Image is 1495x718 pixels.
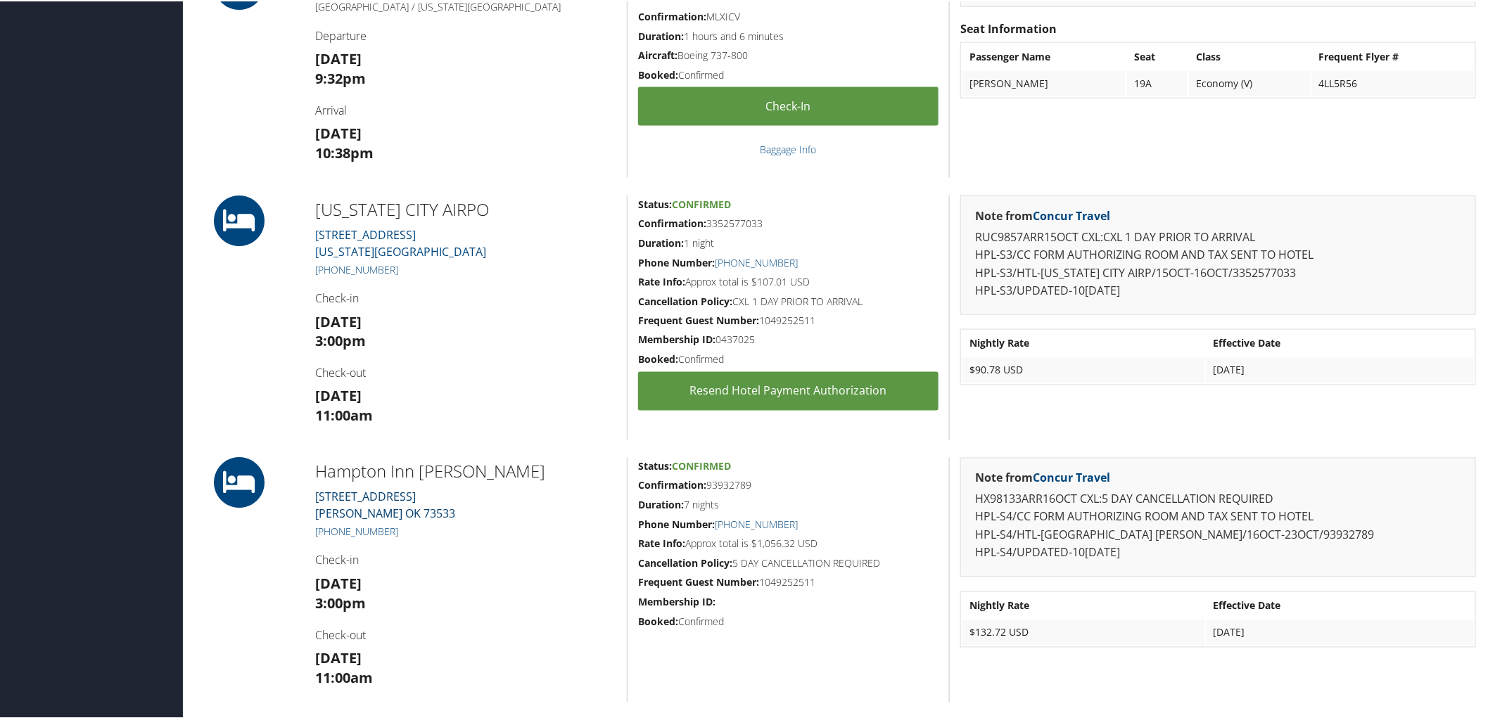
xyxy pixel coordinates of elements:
strong: Rate Info: [638,536,685,549]
h5: 1049252511 [638,575,939,589]
strong: Cancellation Policy: [638,556,732,569]
h5: 0437025 [638,332,939,346]
strong: [DATE] [315,385,362,404]
a: Resend Hotel Payment Authorization [638,371,939,409]
h5: 7 nights [638,497,939,511]
a: [STREET_ADDRESS][PERSON_NAME] OK 73533 [315,488,455,520]
a: [PHONE_NUMBER] [715,255,798,268]
h5: 3352577033 [638,215,939,229]
p: HX98133ARR16OCT CXL:5 DAY CANCELLATION REQUIRED HPL-S4/CC FORM AUTHORIZING ROOM AND TAX SENT TO H... [975,489,1461,561]
strong: [DATE] [315,311,362,330]
h5: Confirmed [638,352,939,366]
th: Effective Date [1207,592,1474,617]
td: $90.78 USD [962,357,1204,382]
strong: Rate Info: [638,274,685,287]
strong: Confirmation: [638,8,706,22]
a: Concur Travel [1033,207,1110,222]
strong: 3:00pm [315,593,366,612]
h4: Check-out [315,364,616,380]
td: [DATE] [1207,619,1474,644]
p: RUC9857ARR15OCT CXL:CXL 1 DAY PRIOR TO ARRIVAL HPL-S3/CC FORM AUTHORIZING ROOM AND TAX SENT TO HO... [975,227,1461,299]
h5: Confirmed [638,614,939,628]
strong: Duration: [638,235,684,248]
strong: Note from [975,207,1110,222]
a: [STREET_ADDRESS][US_STATE][GEOGRAPHIC_DATA] [315,226,486,258]
a: [PHONE_NUMBER] [315,262,398,275]
th: Nightly Rate [962,592,1204,617]
h2: [US_STATE] CITY AIRPO [315,196,616,220]
h4: Check-in [315,289,616,304]
th: Frequent Flyer # [1311,43,1474,68]
td: $132.72 USD [962,619,1204,644]
strong: Aircraft: [638,47,677,60]
strong: Note from [975,469,1110,485]
a: [PHONE_NUMBER] [715,517,798,530]
strong: [DATE] [315,573,362,592]
a: Check-in [638,86,939,124]
h5: 1049252511 [638,312,939,326]
h4: Arrival [315,101,616,117]
strong: Booked: [638,614,678,627]
td: Economy (V) [1189,70,1310,95]
strong: Phone Number: [638,517,715,530]
a: Concur Travel [1033,469,1110,485]
h5: MLXICV [638,8,939,23]
th: Seat [1127,43,1188,68]
strong: Booked: [638,352,678,365]
td: 19A [1127,70,1188,95]
strong: Confirmation: [638,477,706,491]
strong: 3:00pm [315,331,366,350]
td: 4LL5R56 [1311,70,1474,95]
h5: Confirmed [638,67,939,81]
h4: Departure [315,27,616,42]
span: Confirmed [672,459,731,472]
strong: 11:00am [315,667,373,686]
strong: [DATE] [315,648,362,667]
strong: Seat Information [960,20,1057,35]
a: Baggage Info [761,141,817,155]
strong: Phone Number: [638,255,715,268]
strong: Confirmation: [638,215,706,229]
strong: [DATE] [315,122,362,141]
strong: 10:38pm [315,142,374,161]
h5: 5 DAY CANCELLATION REQUIRED [638,556,939,570]
th: Effective Date [1207,330,1474,355]
strong: Status: [638,196,672,210]
h4: Check-in [315,551,616,567]
strong: Cancellation Policy: [638,293,732,307]
h5: Approx total is $1,056.32 USD [638,536,939,550]
strong: Booked: [638,67,678,80]
h5: 1 hours and 6 minutes [638,28,939,42]
th: Nightly Rate [962,330,1204,355]
strong: Frequent Guest Number: [638,312,759,326]
th: Class [1189,43,1310,68]
strong: Frequent Guest Number: [638,575,759,588]
h5: Boeing 737-800 [638,47,939,61]
strong: 9:32pm [315,68,366,86]
strong: Status: [638,459,672,472]
strong: Membership ID: [638,332,715,345]
a: [PHONE_NUMBER] [315,524,398,537]
td: [PERSON_NAME] [962,70,1126,95]
h5: 1 night [638,235,939,249]
h2: Hampton Inn [PERSON_NAME] [315,459,616,482]
strong: Membership ID: [638,594,715,608]
h5: Approx total is $107.01 USD [638,274,939,288]
h5: CXL 1 DAY PRIOR TO ARRIVAL [638,293,939,307]
h4: Check-out [315,627,616,642]
strong: Duration: [638,497,684,511]
td: [DATE] [1207,357,1474,382]
h5: 93932789 [638,477,939,492]
span: Confirmed [672,196,731,210]
th: Passenger Name [962,43,1126,68]
strong: 11:00am [315,405,373,424]
strong: Duration: [638,28,684,41]
strong: [DATE] [315,48,362,67]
